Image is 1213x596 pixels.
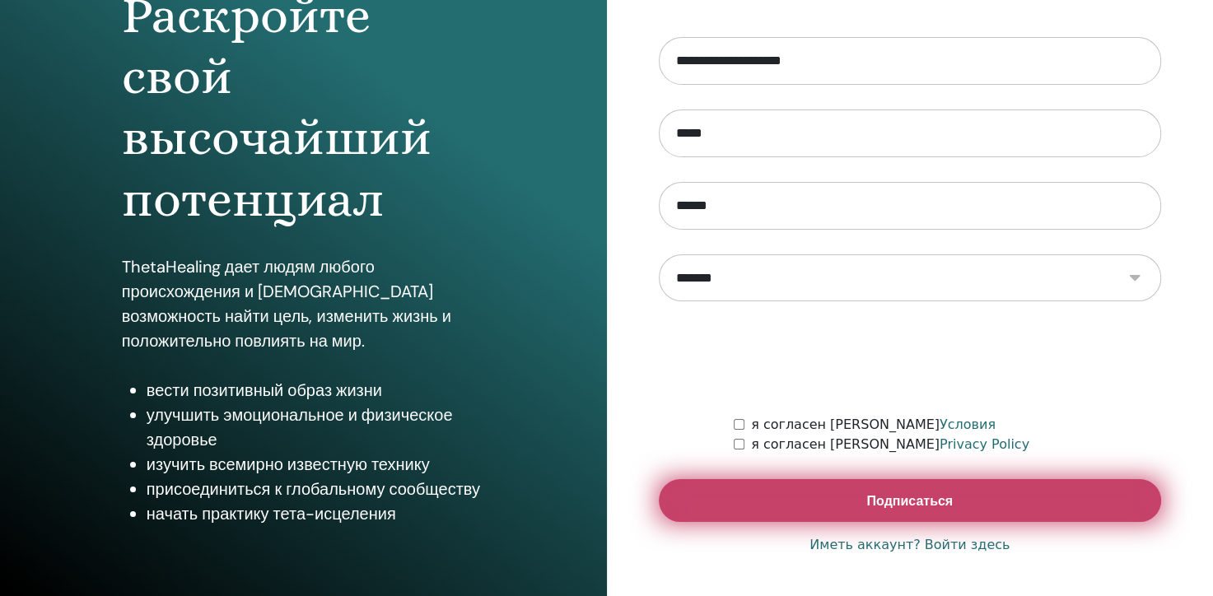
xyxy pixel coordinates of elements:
[147,477,485,501] li: присоединиться к глобальному сообществу
[147,452,485,477] li: изучить всемирно известную технику
[751,415,996,435] label: я согласен [PERSON_NAME]
[940,436,1029,452] a: Privacy Policy
[122,254,485,353] p: ThetaHealing дает людям любого происхождения и [DEMOGRAPHIC_DATA] возможность найти цель, изменит...
[809,535,1010,555] a: Иметь аккаунт? Войти здесь
[147,378,485,403] li: вести позитивный образ жизни
[785,326,1035,390] iframe: reCAPTCHA
[940,417,996,432] a: Условия
[866,492,953,510] span: Подписаться
[147,403,485,452] li: улучшить эмоциональное и физическое здоровье
[147,501,485,526] li: начать практику тета-исцеления
[659,479,1162,522] button: Подписаться
[751,435,1029,454] label: я согласен [PERSON_NAME]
